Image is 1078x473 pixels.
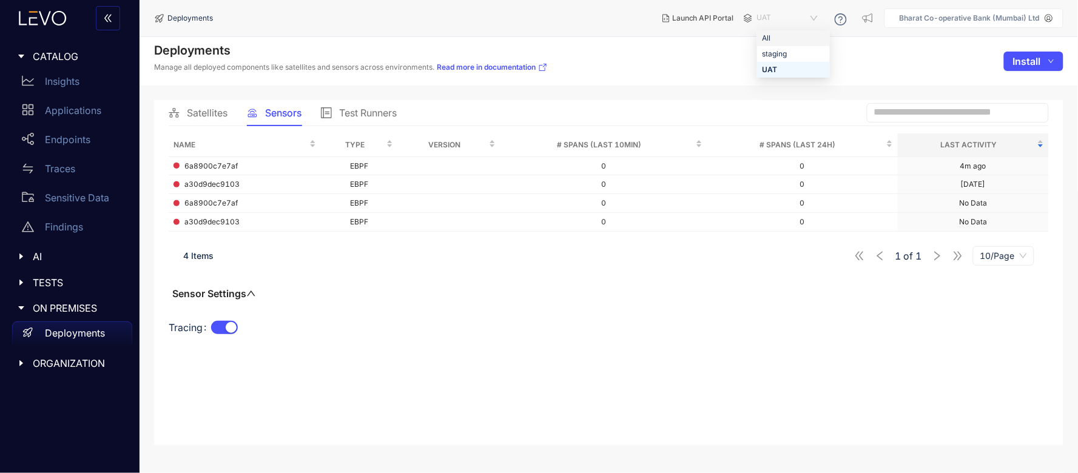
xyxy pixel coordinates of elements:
[653,8,744,28] button: Launch API Portal
[403,138,487,152] span: Version
[601,198,606,207] span: 0
[45,105,101,116] p: Applications
[184,218,240,226] span: a30d9dec9103
[33,277,123,288] span: TESTS
[22,221,34,233] span: warning
[169,287,260,300] button: Sensor Settingsup
[959,218,987,226] div: No Data
[45,76,79,87] p: Insights
[398,133,500,157] th: Version
[167,14,213,22] span: Deployments
[437,62,548,72] a: Read more in documentation
[33,51,123,62] span: CATALOG
[173,138,307,152] span: Name
[1048,58,1054,65] span: down
[12,321,132,351] a: Deployments
[33,303,123,314] span: ON PREMISES
[916,250,922,261] span: 1
[184,162,238,170] span: 6a8900c7e7af
[17,359,25,367] span: caret-right
[33,251,123,262] span: AI
[103,13,113,24] span: double-left
[505,138,694,152] span: # Spans (last 10min)
[183,250,214,261] span: 4 Items
[45,221,83,232] p: Findings
[321,133,398,157] th: Type
[500,133,708,157] th: # Spans (last 10min)
[169,133,321,157] th: Name
[895,250,922,261] span: of
[672,14,734,22] span: Launch API Portal
[211,321,238,334] button: Tracing
[757,8,820,28] span: UAT
[712,138,884,152] span: # Spans (last 24h)
[903,138,1035,152] span: Last Activity
[22,163,34,175] span: swap
[1004,52,1063,71] button: Installdown
[800,179,805,189] span: 0
[187,107,227,118] span: Satellites
[321,157,398,176] td: EBPF
[17,52,25,61] span: caret-right
[601,179,606,189] span: 0
[12,127,132,156] a: Endpoints
[800,161,805,170] span: 0
[762,63,825,76] div: UAT
[601,217,606,226] span: 0
[321,213,398,232] td: EBPF
[961,180,986,189] div: [DATE]
[601,161,606,170] span: 0
[12,215,132,244] a: Findings
[7,351,132,376] div: ORGANIZATION
[12,156,132,186] a: Traces
[757,62,830,78] div: UAT
[154,43,548,58] h4: Deployments
[45,192,109,203] p: Sensitive Data
[45,327,105,338] p: Deployments
[169,318,211,337] label: Tracing
[12,98,132,127] a: Applications
[900,14,1040,22] p: Bharat Co-operative Bank (Mumbai) Ltd
[895,250,901,261] span: 1
[45,163,75,174] p: Traces
[7,44,132,69] div: CATALOG
[7,270,132,295] div: TESTS
[762,47,825,61] div: staging
[800,217,805,226] span: 0
[17,278,25,287] span: caret-right
[959,199,987,207] div: No Data
[1013,56,1041,67] span: Install
[321,194,398,213] td: EBPF
[17,252,25,261] span: caret-right
[960,162,986,170] div: 4m ago
[154,62,548,72] p: Manage all deployed components like satellites and sensors across environments.
[7,295,132,321] div: ON PREMISES
[17,304,25,312] span: caret-right
[12,186,132,215] a: Sensitive Data
[45,134,90,145] p: Endpoints
[184,199,238,207] span: 6a8900c7e7af
[96,6,120,30] button: double-left
[326,138,384,152] span: Type
[12,69,132,98] a: Insights
[762,32,825,45] div: All
[757,46,830,62] div: staging
[339,107,397,118] span: Test Runners
[7,244,132,269] div: AI
[757,30,830,46] div: All
[321,175,398,194] td: EBPF
[265,107,302,118] span: Sensors
[184,180,240,189] span: a30d9dec9103
[707,133,898,157] th: # Spans (last 24h)
[980,247,1027,265] span: 10/Page
[33,358,123,369] span: ORGANIZATION
[246,289,256,298] span: up
[800,198,805,207] span: 0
